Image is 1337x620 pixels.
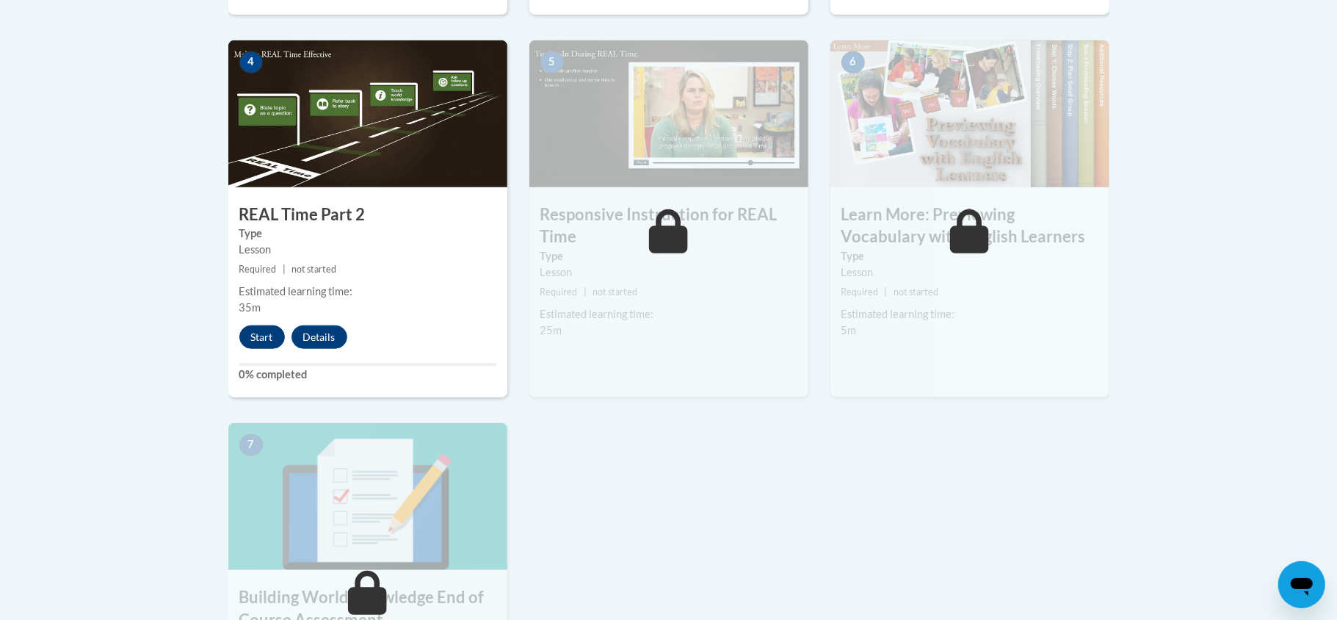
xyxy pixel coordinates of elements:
span: 35m [239,301,261,314]
img: Course Image [529,40,808,187]
span: not started [291,264,336,275]
h3: Learn More: Previewing Vocabulary with English Learners [830,203,1109,249]
span: Required [540,286,578,298]
span: Required [239,264,277,275]
button: Start [239,325,285,349]
div: Estimated learning time: [841,306,1098,322]
div: Estimated learning time: [239,284,496,300]
span: 6 [841,51,865,73]
div: Estimated learning time: [540,306,797,322]
span: not started [593,286,637,298]
img: Course Image [830,40,1109,187]
span: 5m [841,324,857,336]
span: | [885,286,888,298]
span: 4 [239,51,263,73]
div: Lesson [841,264,1098,281]
label: 0% completed [239,367,496,383]
span: 5 [540,51,564,73]
iframe: Button to launch messaging window [1278,561,1325,608]
div: Lesson [239,242,496,258]
span: | [584,286,587,298]
h3: REAL Time Part 2 [228,203,507,226]
img: Course Image [228,423,507,570]
button: Details [291,325,347,349]
label: Type [540,248,797,264]
span: 7 [239,434,263,456]
label: Type [841,248,1098,264]
span: | [283,264,286,275]
img: Course Image [228,40,507,187]
span: not started [894,286,938,298]
h3: Responsive Instruction for REAL Time [529,203,808,249]
span: Required [841,286,879,298]
span: 25m [540,324,562,336]
div: Lesson [540,264,797,281]
label: Type [239,226,496,242]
